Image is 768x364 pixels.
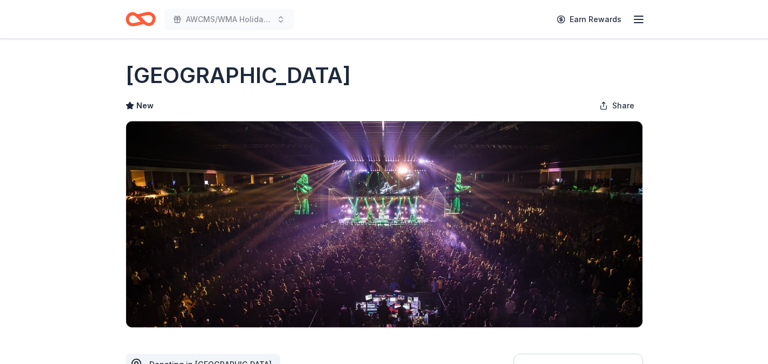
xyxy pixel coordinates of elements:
[612,99,634,112] span: Share
[126,121,642,327] img: Image for Tahoe Blue Event Center
[136,99,154,112] span: New
[126,6,156,32] a: Home
[164,9,294,30] button: AWCMS/WMA Holiday Luncheon
[550,10,628,29] a: Earn Rewards
[591,95,643,116] button: Share
[186,13,272,26] span: AWCMS/WMA Holiday Luncheon
[126,60,351,91] h1: [GEOGRAPHIC_DATA]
